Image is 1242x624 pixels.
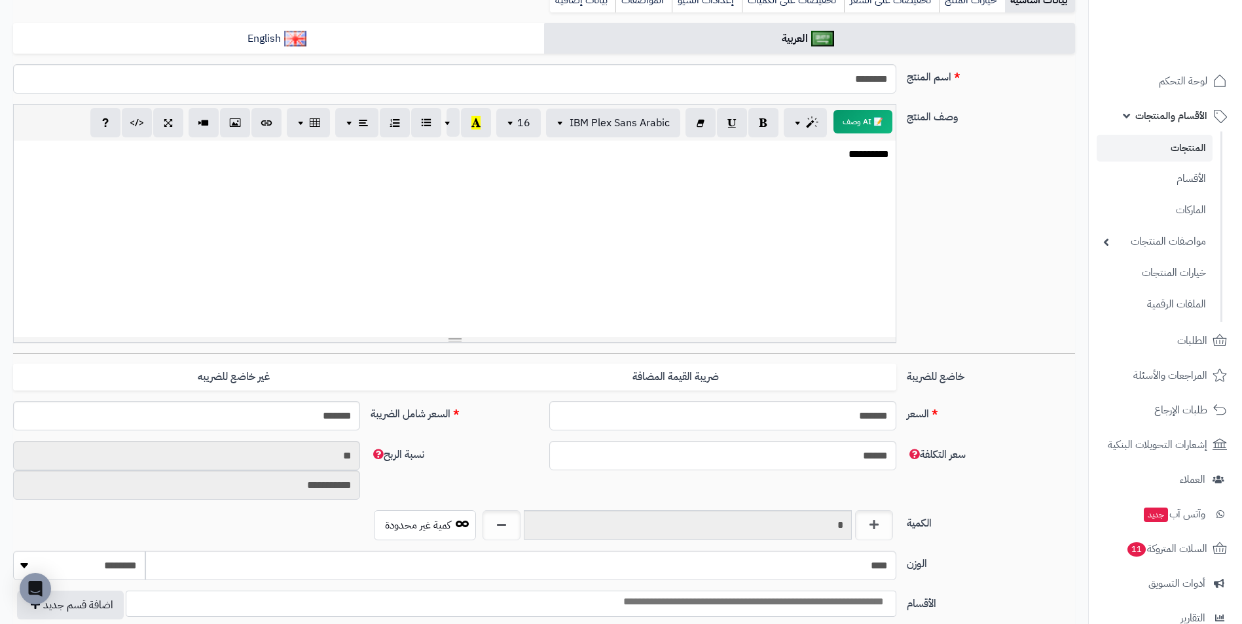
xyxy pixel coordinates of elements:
button: 📝 AI وصف [833,110,892,133]
span: الأقسام والمنتجات [1135,107,1207,125]
a: المنتجات [1097,135,1213,162]
a: الملفات الرقمية [1097,290,1213,319]
div: Open Intercom Messenger [20,573,51,604]
span: طلبات الإرجاع [1154,401,1207,419]
a: English [13,23,544,55]
a: لوحة التحكم [1097,65,1234,97]
a: العملاء [1097,464,1234,495]
button: IBM Plex Sans Arabic [546,109,680,137]
span: الطلبات [1177,332,1207,350]
label: الوزن [902,551,1080,572]
a: الماركات [1097,196,1213,224]
a: مواصفات المنتجات [1097,228,1213,256]
button: اضافة قسم جديد [17,591,124,619]
img: العربية [811,31,834,46]
label: اسم المنتج [902,64,1080,85]
img: English [284,31,307,46]
button: 16 [496,109,541,137]
a: المراجعات والأسئلة [1097,360,1234,391]
span: السلات المتروكة [1126,540,1207,558]
span: 11 [1127,542,1146,557]
label: غير خاضع للضريبه [13,364,454,390]
label: ضريبة القيمة المضافة [455,364,896,390]
span: جديد [1144,508,1168,522]
a: السلات المتروكة11 [1097,533,1234,564]
span: إشعارات التحويلات البنكية [1108,436,1207,454]
a: العربية [544,23,1075,55]
label: الأقسام [902,591,1080,612]
label: وصف المنتج [902,104,1080,125]
a: إشعارات التحويلات البنكية [1097,429,1234,460]
span: نسبة الربح [371,447,424,462]
span: IBM Plex Sans Arabic [570,115,670,131]
span: المراجعات والأسئلة [1133,366,1207,385]
label: السعر [902,401,1080,422]
a: وآتس آبجديد [1097,498,1234,530]
a: الطلبات [1097,325,1234,356]
label: السعر شامل الضريبة [365,401,544,422]
span: لوحة التحكم [1159,72,1207,90]
label: الكمية [902,510,1080,531]
a: الأقسام [1097,165,1213,193]
a: خيارات المنتجات [1097,259,1213,287]
a: أدوات التسويق [1097,568,1234,599]
span: 16 [517,115,530,131]
span: وآتس آب [1142,505,1205,523]
span: العملاء [1180,470,1205,489]
span: سعر التكلفة [907,447,966,462]
img: logo-2.png [1153,22,1230,49]
span: أدوات التسويق [1148,574,1205,593]
label: خاضع للضريبة [902,364,1080,385]
a: طلبات الإرجاع [1097,394,1234,426]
